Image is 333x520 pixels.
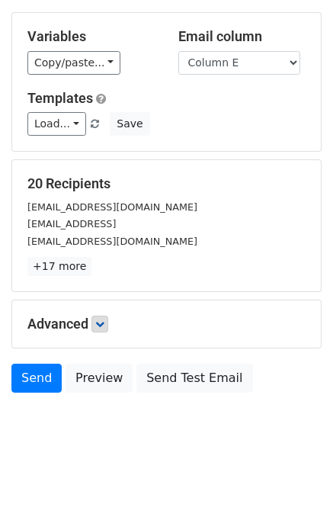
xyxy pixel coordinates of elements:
a: Send [11,364,62,393]
small: [EMAIL_ADDRESS][DOMAIN_NAME] [27,201,197,213]
h5: Variables [27,28,155,45]
h5: 20 Recipients [27,175,306,192]
small: [EMAIL_ADDRESS][DOMAIN_NAME] [27,236,197,247]
a: Templates [27,90,93,106]
h5: Advanced [27,316,306,332]
a: Load... [27,112,86,136]
a: +17 more [27,257,91,276]
button: Save [110,112,149,136]
a: Send Test Email [136,364,252,393]
small: [EMAIL_ADDRESS] [27,218,116,230]
a: Copy/paste... [27,51,120,75]
h5: Email column [178,28,306,45]
iframe: Chat Widget [257,447,333,520]
a: Preview [66,364,133,393]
